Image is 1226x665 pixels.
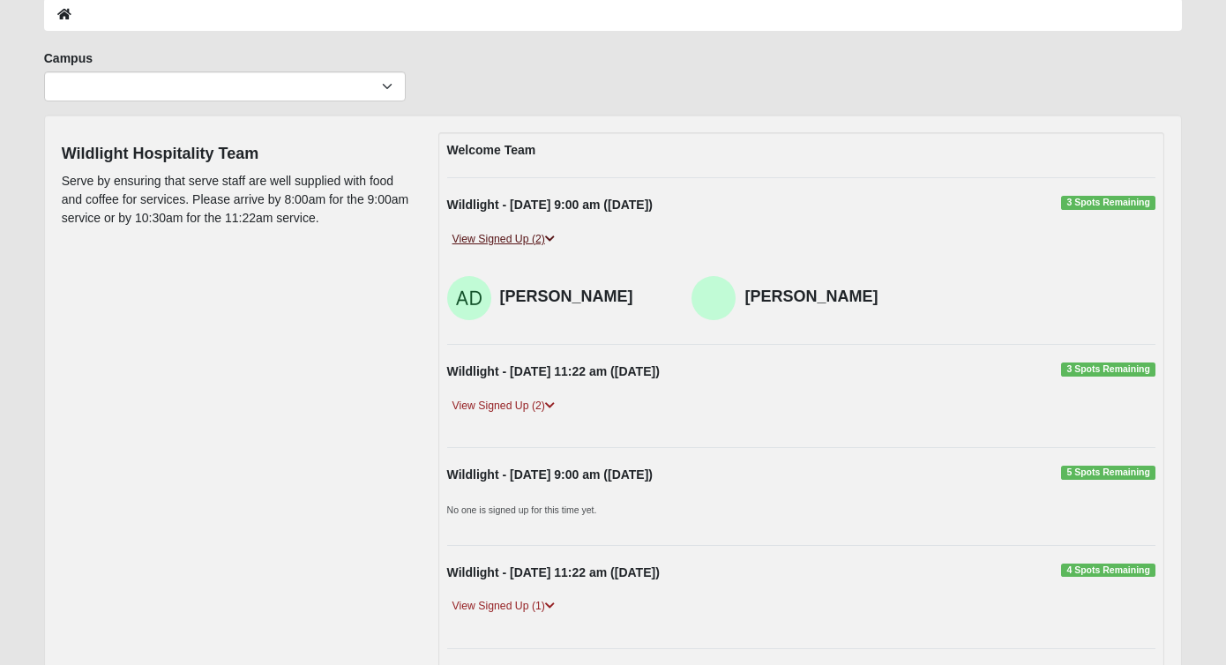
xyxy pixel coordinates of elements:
p: Serve by ensuring that serve staff are well supplied with food and coffee for services. Please ar... [62,172,412,228]
span: 3 Spots Remaining [1061,196,1155,210]
strong: Welcome Team [447,143,536,157]
small: No one is signed up for this time yet. [447,504,597,515]
strong: Wildlight - [DATE] 11:22 am ([DATE]) [447,565,660,579]
strong: Wildlight - [DATE] 11:22 am ([DATE]) [447,364,660,378]
a: View Signed Up (2) [447,397,560,415]
img: Karyn Artz [691,276,736,320]
h4: Wildlight Hospitality Team [62,145,412,164]
h4: [PERSON_NAME] [744,288,910,307]
strong: Wildlight - [DATE] 9:00 am ([DATE]) [447,198,653,212]
a: View Signed Up (1) [447,597,560,616]
img: Alexa Darby [447,276,491,320]
strong: Wildlight - [DATE] 9:00 am ([DATE]) [447,467,653,482]
span: 5 Spots Remaining [1061,466,1155,480]
span: 3 Spots Remaining [1061,362,1155,377]
label: Campus [44,49,93,67]
a: View Signed Up (2) [447,230,560,249]
h4: [PERSON_NAME] [500,288,666,307]
span: 4 Spots Remaining [1061,564,1155,578]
